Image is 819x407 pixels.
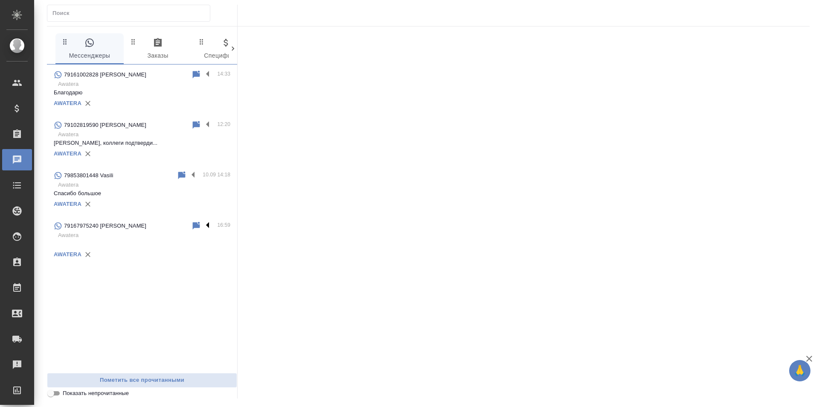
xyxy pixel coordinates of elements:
[197,38,206,46] svg: Зажми и перетащи, чтобы поменять порядок вкладок
[129,38,137,46] svg: Зажми и перетащи, чтобы поменять порядок вкладок
[789,360,810,381] button: 🙏
[81,198,94,211] button: Удалить привязку
[217,221,230,229] p: 16:59
[47,216,237,266] div: 79167975240 [PERSON_NAME]16:59AwateraAWATERA
[203,170,230,179] p: 10.09 14:18
[54,201,81,207] a: AWATERA
[191,70,201,80] div: Пометить непрочитанным
[197,38,255,61] span: Спецификации
[81,248,94,261] button: Удалить привязку
[47,115,237,165] div: 79102819590 [PERSON_NAME]12:20Awatera[PERSON_NAME], коллеги подтверди...AWATERA
[63,389,129,398] span: Показать непрочитанные
[64,222,146,230] p: 79167975240 [PERSON_NAME]
[52,7,210,19] input: Поиск
[64,121,146,129] p: 79102819590 [PERSON_NAME]
[47,165,237,216] div: 79853801448 Vasili10.09 14:18AwateraСпасибо большоеAWATERA
[217,70,230,78] p: 14:33
[54,150,81,157] a: AWATERA
[81,97,94,110] button: Удалить привязку
[64,171,113,180] p: 79853801448 Vasili
[217,120,230,129] p: 12:20
[54,189,230,198] p: Спасибо большое
[191,221,201,231] div: Пометить непрочитанным
[54,139,230,147] p: [PERSON_NAME], коллеги подтверди...
[177,170,187,181] div: Пометить непрочитанным
[61,38,119,61] span: Мессенджеры
[58,80,230,88] p: Awatera
[54,100,81,106] a: AWATERA
[54,88,230,97] p: Благодарю
[191,120,201,130] div: Пометить непрочитанным
[58,181,230,189] p: Awatera
[793,362,807,380] span: 🙏
[47,373,237,388] button: Пометить все прочитанными
[47,64,237,115] div: 79161002828 [PERSON_NAME]14:33AwateraБлагодарюAWATERA
[58,231,230,240] p: Awatera
[64,70,146,79] p: 79161002828 [PERSON_NAME]
[58,130,230,139] p: Awatera
[52,375,232,385] span: Пометить все прочитанными
[129,38,187,61] span: Заказы
[54,251,81,258] a: AWATERA
[81,147,94,160] button: Удалить привязку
